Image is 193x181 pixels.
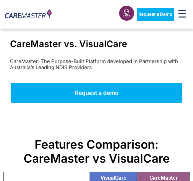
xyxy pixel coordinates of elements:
[177,8,188,21] div: Menu Toggle
[137,8,174,21] a: Request a Demo
[5,9,52,20] img: CareMaster Logo
[3,137,190,165] h2: Features Comparison: CareMaster vs VisualCare
[75,89,118,96] span: Request a demo
[10,82,183,104] a: Request a demo
[10,58,183,70] p: CareMaster: The Purpose-Built Platform developed in Partnership with Australia’s Leading NDIS Pro...
[138,12,172,17] span: Request a Demo
[10,39,183,49] h1: CareMaster vs. VisualCare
